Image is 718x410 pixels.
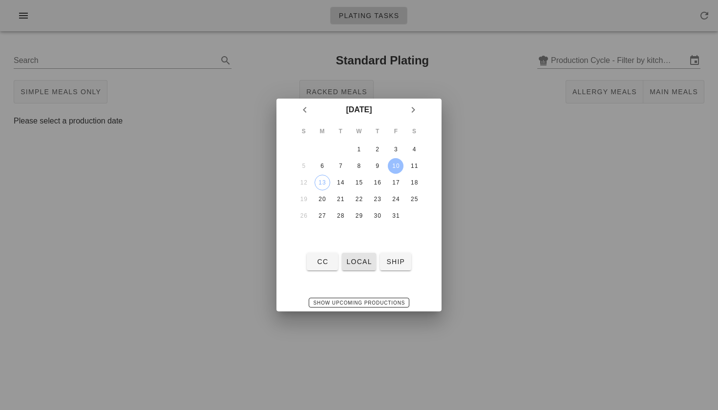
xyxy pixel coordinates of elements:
[388,175,403,190] button: 17
[333,179,348,186] div: 14
[351,191,367,207] button: 22
[307,253,338,270] button: CC
[333,175,348,190] button: 14
[313,300,405,306] span: Show Upcoming Productions
[406,142,422,157] button: 4
[296,101,314,119] button: Previous month
[315,163,330,169] div: 6
[406,191,422,207] button: 25
[405,122,423,141] th: S
[351,146,367,153] div: 1
[315,212,330,219] div: 27
[333,158,348,174] button: 7
[388,212,403,219] div: 31
[388,179,403,186] div: 17
[351,212,367,219] div: 29
[406,158,422,174] button: 11
[350,122,368,141] th: W
[370,158,385,174] button: 9
[311,258,334,266] span: CC
[333,191,348,207] button: 21
[388,208,403,224] button: 31
[346,258,372,266] span: local
[370,146,385,153] div: 2
[351,163,367,169] div: 8
[370,196,385,203] div: 23
[370,175,385,190] button: 16
[384,258,407,266] span: ship
[351,158,367,174] button: 8
[315,191,330,207] button: 20
[315,196,330,203] div: 20
[309,298,410,307] button: Show Upcoming Productions
[370,191,385,207] button: 23
[406,196,422,203] div: 25
[406,163,422,169] div: 11
[315,175,330,190] button: 13
[333,196,348,203] div: 21
[332,122,349,141] th: T
[404,101,422,119] button: Next month
[388,158,403,174] button: 10
[351,196,367,203] div: 22
[333,208,348,224] button: 28
[388,191,403,207] button: 24
[315,208,330,224] button: 27
[370,163,385,169] div: 9
[388,163,403,169] div: 10
[369,122,386,141] th: T
[315,179,330,186] div: 13
[370,212,385,219] div: 30
[351,179,367,186] div: 15
[315,158,330,174] button: 6
[406,146,422,153] div: 4
[314,122,331,141] th: M
[333,212,348,219] div: 28
[295,122,313,141] th: S
[406,179,422,186] div: 18
[388,142,403,157] button: 3
[370,179,385,186] div: 16
[388,146,403,153] div: 3
[351,208,367,224] button: 29
[388,196,403,203] div: 24
[387,122,405,141] th: F
[370,142,385,157] button: 2
[351,142,367,157] button: 1
[342,101,376,119] button: [DATE]
[351,175,367,190] button: 15
[370,208,385,224] button: 30
[342,253,376,270] button: local
[380,253,411,270] button: ship
[406,175,422,190] button: 18
[333,163,348,169] div: 7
